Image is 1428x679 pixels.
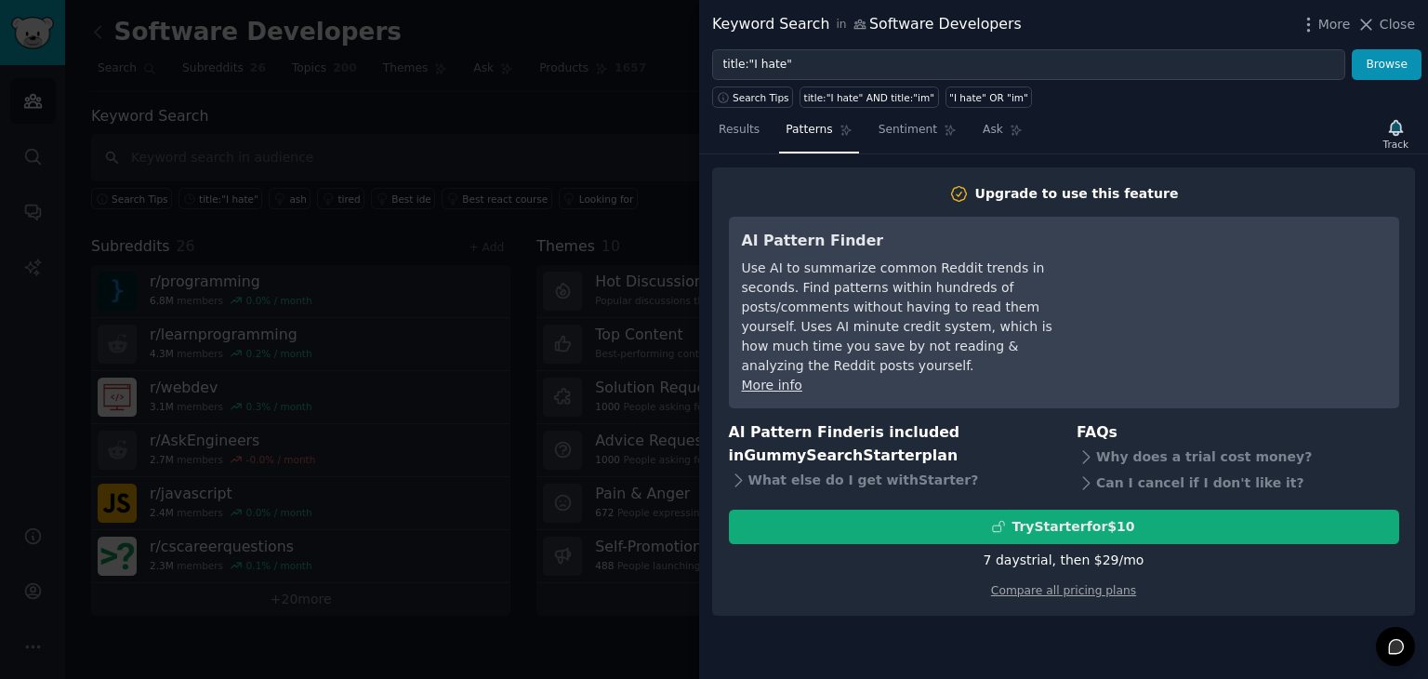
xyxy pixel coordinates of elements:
[712,49,1345,81] input: Try a keyword related to your business
[712,13,1022,36] div: Keyword Search Software Developers
[984,551,1144,570] div: 7 days trial, then $ 29 /mo
[729,467,1051,493] div: What else do I get with Starter ?
[975,184,1179,204] div: Upgrade to use this feature
[1077,471,1399,497] div: Can I cancel if I don't like it?
[729,510,1399,544] button: TryStarterfor$10
[983,122,1003,139] span: Ask
[1011,517,1134,537] div: Try Starter for $10
[1352,49,1421,81] button: Browse
[1383,138,1408,151] div: Track
[976,115,1029,153] a: Ask
[712,87,793,108] button: Search Tips
[800,87,939,108] a: title:"I hate" AND title:"im"
[712,115,766,153] a: Results
[779,115,858,153] a: Patterns
[1107,230,1386,369] iframe: YouTube video player
[872,115,963,153] a: Sentiment
[879,122,937,139] span: Sentiment
[1077,445,1399,471] div: Why does a trial cost money?
[786,122,832,139] span: Patterns
[719,122,760,139] span: Results
[1318,15,1351,34] span: More
[744,446,921,464] span: GummySearch Starter
[729,421,1051,467] h3: AI Pattern Finder is included in plan
[1077,421,1399,445] h3: FAQs
[733,91,789,104] span: Search Tips
[836,17,846,33] span: in
[1380,15,1415,34] span: Close
[945,87,1033,108] a: "I hate" OR "im"
[1356,15,1415,34] button: Close
[1299,15,1351,34] button: More
[742,230,1081,253] h3: AI Pattern Finder
[742,259,1081,376] div: Use AI to summarize common Reddit trends in seconds. Find patterns within hundreds of posts/comme...
[1377,114,1415,153] button: Track
[949,91,1028,104] div: "I hate" OR "im"
[991,584,1136,597] a: Compare all pricing plans
[804,91,935,104] div: title:"I hate" AND title:"im"
[742,378,802,393] a: More info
